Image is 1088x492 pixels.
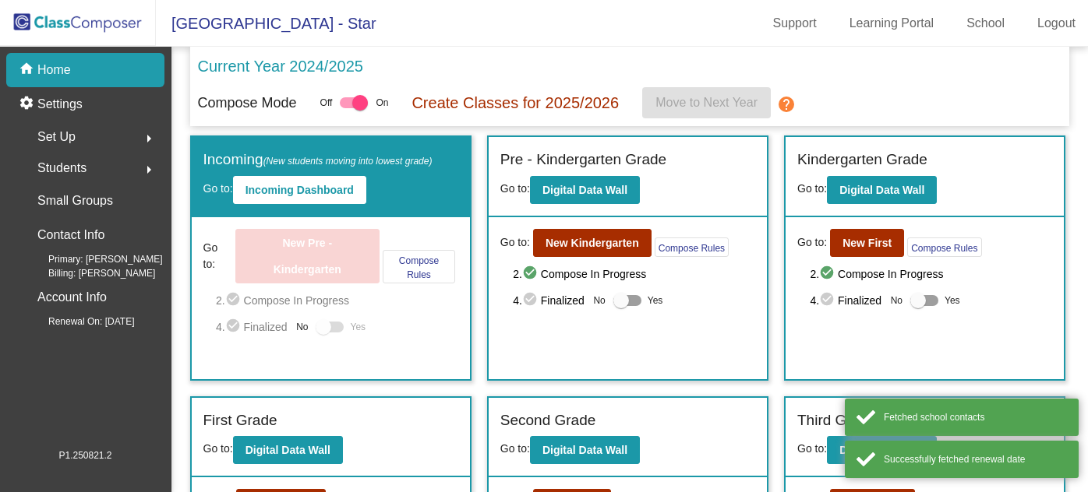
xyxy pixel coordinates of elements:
span: 2. Compose In Progress [513,265,755,283]
span: No [296,320,308,334]
button: Digital Data Wall [530,436,640,464]
button: New Pre - Kindergarten [235,229,379,283]
span: Go to: [500,234,530,251]
b: New Kindergarten [546,237,639,249]
label: Second Grade [500,409,596,432]
mat-icon: help [777,95,796,114]
span: Yes [350,318,366,336]
span: 4. Finalized [216,318,288,336]
span: 2. Compose In Progress [810,265,1052,283]
span: 4. Finalized [513,291,585,310]
b: New Pre - Kindergarten [274,237,341,276]
span: [GEOGRAPHIC_DATA] - Star [156,11,376,36]
p: Account Info [37,286,107,308]
button: Digital Data Wall [827,176,937,204]
label: Incoming [203,149,433,171]
b: New First [842,237,892,249]
span: Go to: [203,182,233,195]
span: Renewal On: [DATE] [23,315,134,329]
span: Go to: [500,182,530,195]
span: Go to: [797,234,827,251]
a: Logout [1025,11,1088,36]
b: Digital Data Wall [839,444,924,456]
mat-icon: home [19,61,37,79]
button: New Kindergarten [533,229,652,257]
b: Digital Data Wall [246,444,330,456]
mat-icon: check_circle [819,265,838,283]
b: Incoming Dashboard [246,184,354,196]
p: Home [37,61,71,79]
label: First Grade [203,409,277,432]
mat-icon: check_circle [819,291,838,310]
span: No [891,293,903,307]
span: Yes [945,291,960,310]
button: Compose Rules [907,237,981,257]
label: Pre - Kindergarten Grade [500,149,666,171]
mat-icon: check_circle [522,291,541,310]
span: No [593,293,605,307]
mat-icon: settings [19,95,37,114]
span: Go to: [203,240,233,272]
label: Kindergarten Grade [797,149,927,171]
mat-icon: check_circle [225,291,244,310]
p: Create Classes for 2025/2026 [412,91,619,114]
b: Digital Data Wall [542,444,627,456]
button: Incoming Dashboard [233,176,366,204]
a: School [954,11,1017,36]
span: On [376,96,388,110]
a: Support [761,11,829,36]
div: Successfully fetched renewal date [884,452,1067,466]
button: Compose Rules [383,250,456,283]
mat-icon: arrow_right [140,129,158,148]
mat-icon: check_circle [225,318,244,336]
p: Settings [37,95,83,114]
mat-icon: arrow_right [140,160,158,179]
button: Compose Rules [655,237,729,257]
span: (New students moving into lowest grade) [263,156,433,167]
span: Go to: [797,442,827,455]
p: Contact Info [37,224,104,246]
button: Digital Data Wall [530,176,640,204]
span: Billing: [PERSON_NAME] [23,266,155,280]
span: 4. Finalized [810,291,882,310]
button: Digital Data Wall [233,436,343,464]
button: Move to Next Year [642,87,771,118]
p: Small Groups [37,190,113,212]
mat-icon: check_circle [522,265,541,283]
p: Current Year 2024/2025 [198,54,363,78]
span: Yes [648,291,663,310]
span: Go to: [500,442,530,455]
span: Students [37,157,87,179]
div: Fetched school contacts [884,410,1067,424]
button: Digital Data Wall [827,436,937,464]
span: Off [320,96,333,110]
b: Digital Data Wall [839,184,924,196]
button: New First [830,229,904,257]
b: Digital Data Wall [542,184,627,196]
label: Third Grade [797,409,876,432]
a: Learning Portal [837,11,947,36]
p: Compose Mode [198,93,297,114]
span: Move to Next Year [655,96,758,109]
span: Go to: [203,442,233,455]
span: Set Up [37,126,76,148]
span: Primary: [PERSON_NAME] [23,252,163,266]
span: Go to: [797,182,827,195]
span: 2. Compose In Progress [216,291,458,310]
